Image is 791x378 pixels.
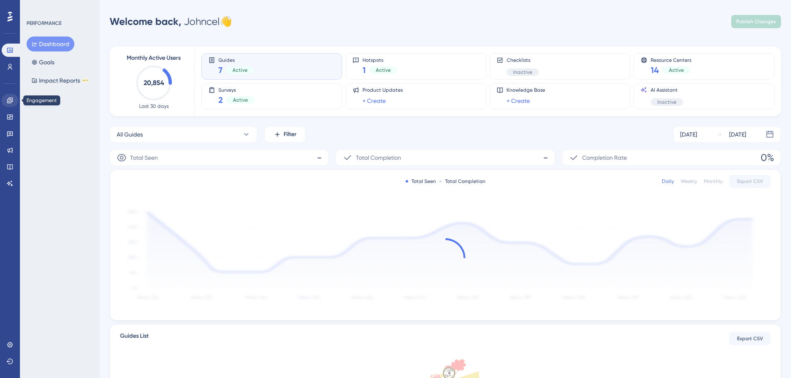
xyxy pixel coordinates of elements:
span: Filter [284,129,296,139]
div: Monthly [704,178,722,185]
text: 20,854 [144,79,164,87]
span: Hotspots [362,57,397,63]
span: Active [233,97,248,103]
span: - [317,151,322,164]
span: Inactive [657,99,676,105]
span: 2 [218,94,223,106]
span: 1 [362,64,366,76]
div: Johncel 👋 [110,15,232,28]
span: Export CSV [737,178,763,185]
span: Welcome back, [110,15,181,27]
span: 0% [761,151,774,164]
a: + Create [362,96,386,106]
div: [DATE] [680,129,697,139]
button: All Guides [110,126,257,143]
span: Active [233,67,247,73]
button: Dashboard [27,37,74,51]
span: Product Updates [362,87,403,93]
div: Daily [662,178,674,185]
span: 7 [218,64,223,76]
button: Filter [264,126,306,143]
span: Inactive [513,69,532,76]
span: Publish Changes [736,18,776,25]
span: Export CSV [737,335,763,342]
span: Guides List [120,331,149,346]
button: Export CSV [729,332,771,345]
span: Monthly Active Users [127,53,181,63]
span: Last 30 days [139,103,169,110]
span: All Guides [117,129,143,139]
span: Guides [218,57,254,63]
div: Total Seen [406,178,436,185]
span: Checklists [507,57,539,63]
div: Total Completion [439,178,485,185]
span: Active [669,67,684,73]
div: [DATE] [729,129,746,139]
div: BETA [82,78,89,83]
span: Knowledge Base [507,87,545,93]
button: Export CSV [729,175,771,188]
span: Total Seen [130,153,158,163]
span: Resource Centers [651,57,691,63]
span: Active [376,67,391,73]
span: 14 [651,64,659,76]
button: Impact ReportsBETA [27,73,94,88]
button: Goals [27,55,59,70]
span: Completion Rate [582,153,627,163]
div: Weekly [681,178,697,185]
span: - [543,151,548,164]
a: + Create [507,96,530,106]
button: Publish Changes [731,15,781,28]
span: AI Assistant [651,87,683,93]
div: PERFORMANCE [27,20,61,27]
span: Surveys [218,87,255,93]
span: Total Completion [356,153,401,163]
